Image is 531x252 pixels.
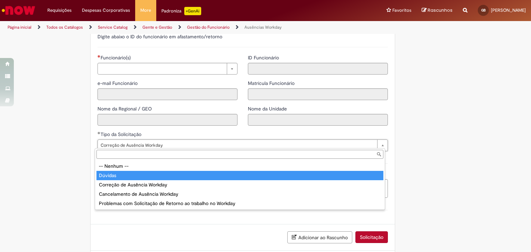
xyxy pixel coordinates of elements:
div: Problemas com Solicitação de Retorno ao trabalho no Workday [96,199,383,208]
div: Dúvidas [96,171,383,180]
div: Cancelamento de Ausência Workday [96,190,383,199]
div: -- Nenhum -- [96,162,383,171]
div: Correção de Ausência Workday [96,180,383,190]
ul: Tipo da Solicitação [95,160,385,210]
